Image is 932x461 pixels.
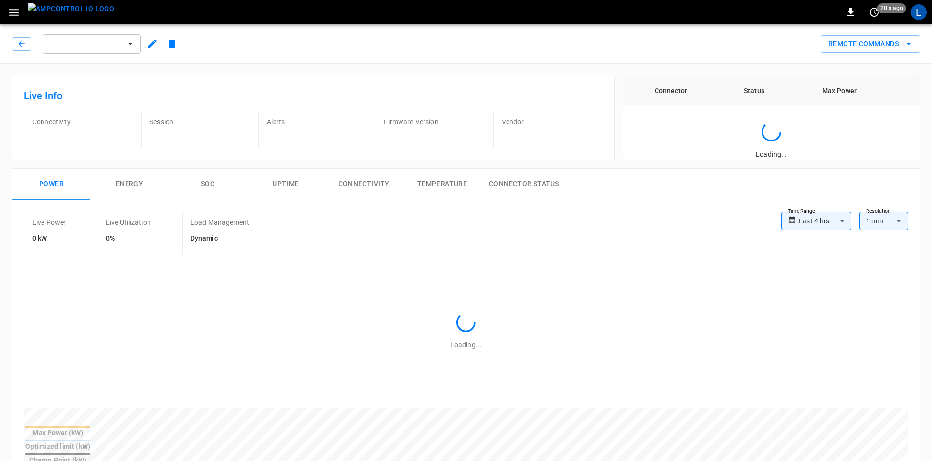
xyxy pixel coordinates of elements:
[169,169,247,200] button: SOC
[384,117,485,127] p: Firmware Version
[106,233,151,244] h6: 0%
[481,169,567,200] button: Connector Status
[623,76,719,105] th: Connector
[502,133,603,142] p: -
[623,76,920,105] table: connector table
[28,3,114,15] img: ampcontrol.io logo
[191,218,249,227] p: Load Management
[799,212,851,230] div: Last 4 hrs
[191,233,249,244] h6: Dynamic
[821,35,920,53] div: remote commands options
[247,169,325,200] button: Uptime
[32,117,133,127] p: Connectivity
[450,341,482,349] span: Loading...
[911,4,927,20] div: profile-icon
[756,150,787,158] span: Loading...
[867,4,882,20] button: set refresh interval
[267,117,368,127] p: Alerts
[502,117,603,127] p: Vendor
[403,169,481,200] button: Temperature
[106,218,151,227] p: Live Utilization
[325,169,403,200] button: Connectivity
[149,117,251,127] p: Session
[32,218,66,227] p: Live Power
[788,207,815,215] label: Time Range
[877,3,906,13] span: 20 s ago
[32,233,66,244] h6: 0 kW
[12,169,90,200] button: Power
[859,212,908,230] div: 1 min
[866,207,890,215] label: Resolution
[90,169,169,200] button: Energy
[24,88,603,103] h6: Live Info
[821,35,920,53] button: Remote Commands
[790,76,889,105] th: Max Power
[719,76,789,105] th: Status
